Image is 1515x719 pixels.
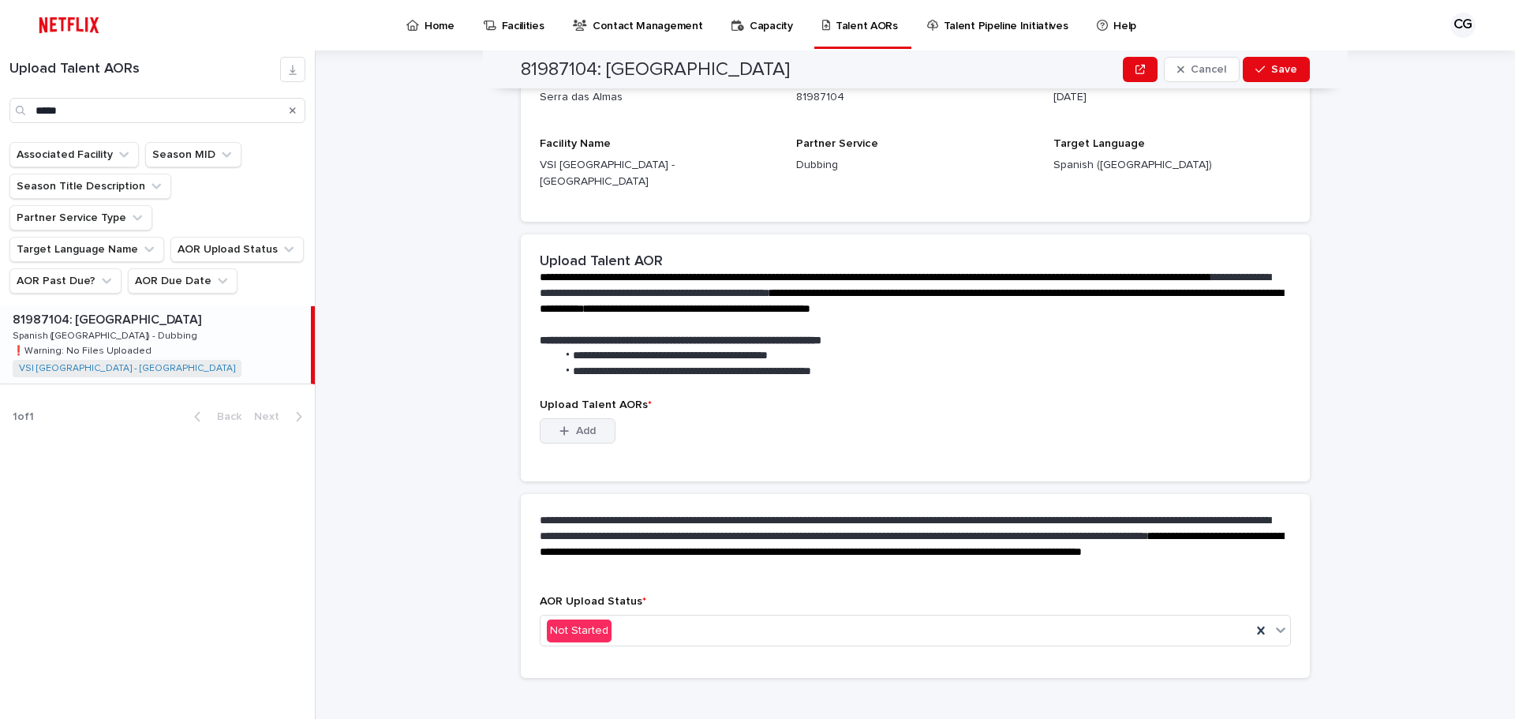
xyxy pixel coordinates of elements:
button: Cancel [1164,57,1240,82]
h2: 81987104: [GEOGRAPHIC_DATA] [521,58,790,81]
a: VSI [GEOGRAPHIC_DATA] - [GEOGRAPHIC_DATA] [19,363,235,374]
p: Dubbing [796,157,1034,174]
button: Season MID [145,142,241,167]
p: Serra das Almas [540,89,777,106]
button: AOR Upload Status [170,237,304,262]
p: 81987104: [GEOGRAPHIC_DATA] [13,309,204,328]
span: Facility Name [540,138,611,149]
span: Save [1271,64,1297,75]
button: AOR Due Date [128,268,238,294]
p: [DATE] [1053,89,1291,106]
img: ifQbXi3ZQGMSEF7WDB7W [32,9,107,41]
p: Spanish ([GEOGRAPHIC_DATA]) [1053,157,1291,174]
button: Next [248,410,315,424]
p: VSI [GEOGRAPHIC_DATA] - [GEOGRAPHIC_DATA] [540,157,777,190]
span: Next [254,411,289,422]
button: Add [540,418,615,444]
p: 81987104 [796,89,1034,106]
span: Back [208,411,241,422]
button: AOR Past Due? [9,268,122,294]
button: Target Language Name [9,237,164,262]
span: AOR Upload Status [540,596,646,607]
button: Partner Service Type [9,205,152,230]
h1: Upload Talent AORs [9,61,280,78]
input: Search [9,98,305,123]
button: Save [1243,57,1310,82]
div: Not Started [547,620,612,642]
span: Target Language [1053,138,1145,149]
p: ❗️Warning: No Files Uploaded [13,343,155,357]
span: Partner Service [796,138,878,149]
span: Cancel [1191,64,1226,75]
h2: Upload Talent AOR [540,253,663,271]
span: Add [576,425,596,436]
button: Associated Facility [9,142,139,167]
button: Back [181,410,248,424]
p: Spanish ([GEOGRAPHIC_DATA]) - Dubbing [13,328,200,342]
div: CG [1450,13,1476,38]
span: Upload Talent AORs [540,399,652,410]
button: Season Title Description [9,174,171,199]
